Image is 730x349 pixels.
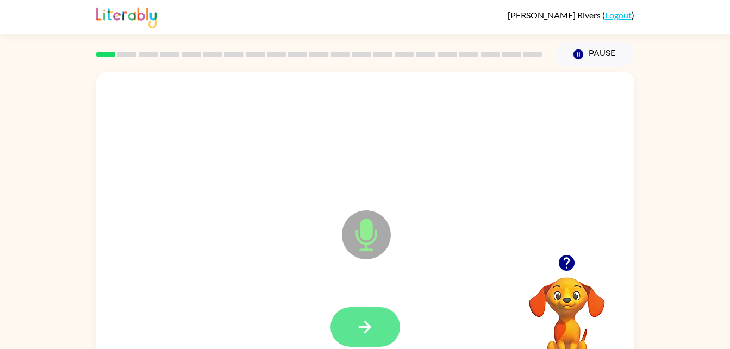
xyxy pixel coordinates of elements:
div: ( ) [508,10,634,20]
a: Logout [605,10,632,20]
span: [PERSON_NAME] Rivers [508,10,602,20]
img: Literably [96,4,157,28]
button: Pause [556,42,634,67]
